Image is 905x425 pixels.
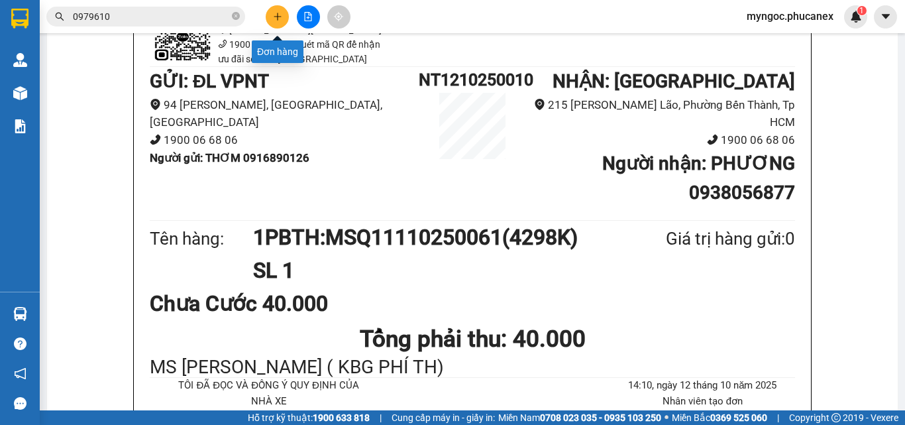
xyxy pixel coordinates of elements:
[777,410,779,425] span: |
[707,134,718,145] span: phone
[232,11,240,23] span: close-circle
[419,67,526,93] h1: NT1210250010
[150,134,161,145] span: phone
[610,394,795,410] li: Nhân viên tạo đơn
[602,152,795,204] b: Người nhận : PHƯƠNG 0938056877
[150,96,419,131] li: 94 [PERSON_NAME], [GEOGRAPHIC_DATA], [GEOGRAPHIC_DATA]
[150,225,253,253] div: Tên hàng:
[327,5,350,29] button: aim
[248,410,370,425] span: Hỗ trợ kỹ thuật:
[73,9,229,24] input: Tìm tên, số ĐT hoặc mã đơn
[610,378,795,394] li: 14:10, ngày 12 tháng 10 năm 2025
[150,287,362,320] div: Chưa Cước 40.000
[13,86,27,100] img: warehouse-icon
[150,99,161,110] span: environment
[14,337,27,350] span: question-circle
[526,96,795,131] li: 215 [PERSON_NAME] Lão, Phường Bến Thành, Tp HCM
[850,11,862,23] img: icon-new-feature
[266,5,289,29] button: plus
[273,12,282,21] span: plus
[710,412,767,423] strong: 0369 525 060
[526,131,795,149] li: 1900 06 68 06
[498,410,661,425] span: Miền Nam
[150,321,795,357] h1: Tổng phải thu: 40.000
[253,221,602,254] h1: 1PBTH:MSQ11110250061(4298K)
[14,367,27,380] span: notification
[297,5,320,29] button: file-add
[665,415,668,420] span: ⚪️
[303,12,313,21] span: file-add
[736,8,844,25] span: myngoc.phucanex
[150,151,309,164] b: Người gửi : THƠM 0916890126
[880,11,892,23] span: caret-down
[602,225,795,253] div: Giá trị hàng gửi: 0
[13,307,27,321] img: warehouse-icon
[672,410,767,425] span: Miền Bắc
[831,413,841,422] span: copyright
[392,410,495,425] span: Cung cấp máy in - giấy in:
[150,70,269,92] b: GỬI : ĐL VPNT
[313,412,370,423] strong: 1900 633 818
[150,37,388,66] li: 1900 06 68 06 - Quét mã QR để nhận ưu đãi sớm từ [GEOGRAPHIC_DATA]
[540,412,661,423] strong: 0708 023 035 - 0935 103 250
[150,131,419,149] li: 1900 06 68 06
[13,53,27,67] img: warehouse-icon
[553,70,795,92] b: NHẬN : [GEOGRAPHIC_DATA]
[176,378,361,409] li: TÔI ĐÃ ĐỌC VÀ ĐỒNG Ý QUY ĐỊNH CỦA NHÀ XE
[218,39,227,48] span: phone
[55,12,64,21] span: search
[334,12,343,21] span: aim
[14,397,27,410] span: message
[150,357,795,378] div: MS [PERSON_NAME] ( KBG PHÍ TH)
[534,99,545,110] span: environment
[380,410,382,425] span: |
[11,9,28,29] img: logo-vxr
[859,6,864,15] span: 1
[857,6,867,15] sup: 1
[874,5,897,29] button: caret-down
[13,119,27,133] img: solution-icon
[253,254,602,287] h1: SL 1
[232,12,240,20] span: close-circle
